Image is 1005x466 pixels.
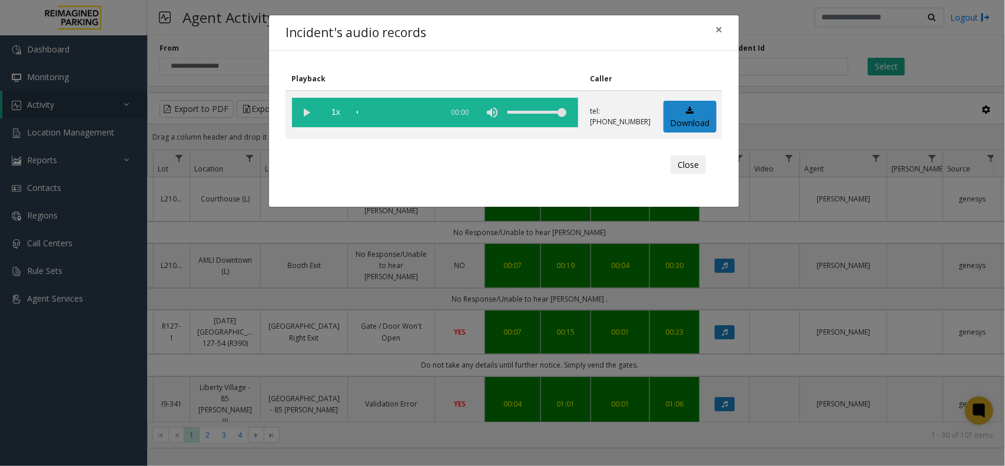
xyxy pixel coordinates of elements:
[715,21,722,38] span: ×
[321,98,351,127] span: playback speed button
[707,15,731,44] button: Close
[286,24,426,42] h4: Incident's audio records
[584,67,657,91] th: Caller
[357,98,437,127] div: scrub bar
[591,106,651,127] p: tel:[PHONE_NUMBER]
[671,156,706,174] button: Close
[664,101,717,133] a: Download
[286,67,584,91] th: Playback
[508,98,566,127] div: volume level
